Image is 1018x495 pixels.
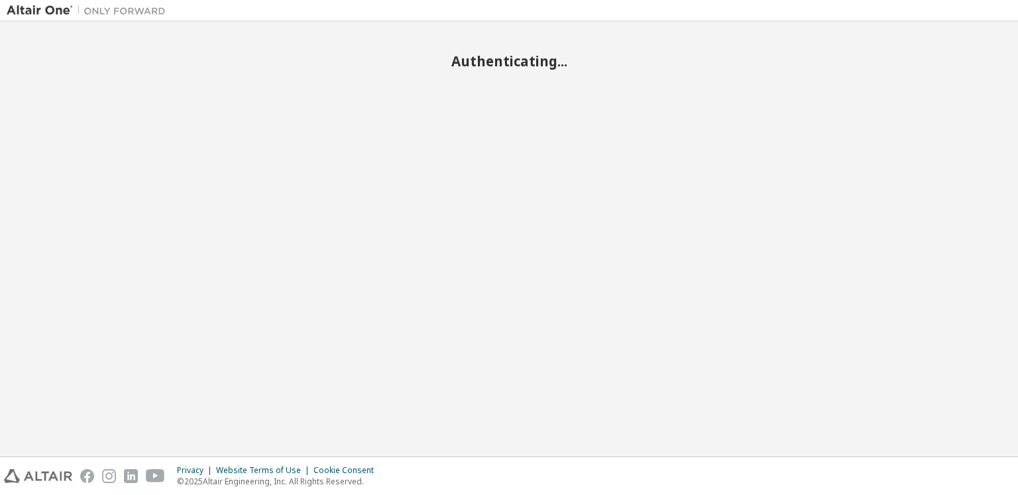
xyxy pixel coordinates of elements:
[146,469,165,483] img: youtube.svg
[124,469,138,483] img: linkedin.svg
[216,465,313,476] div: Website Terms of Use
[4,469,72,483] img: altair_logo.svg
[80,469,94,483] img: facebook.svg
[102,469,116,483] img: instagram.svg
[177,476,382,487] p: © 2025 Altair Engineering, Inc. All Rights Reserved.
[7,4,172,17] img: Altair One
[177,465,216,476] div: Privacy
[7,52,1011,70] h2: Authenticating...
[313,465,382,476] div: Cookie Consent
